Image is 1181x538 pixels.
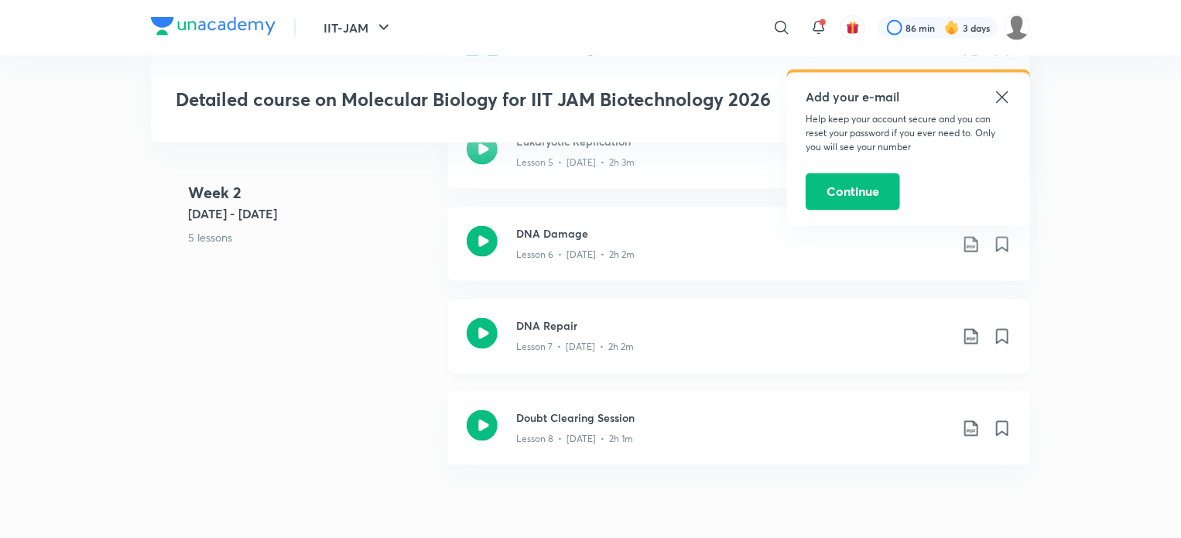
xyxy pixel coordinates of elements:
[516,156,635,170] p: Lesson 5 • [DATE] • 2h 3m
[188,182,436,205] h4: Week 2
[516,433,633,447] p: Lesson 8 • [DATE] • 2h 1m
[151,17,276,39] a: Company Logo
[806,113,1012,155] p: Help keep your account secure and you can reset your password if you ever need to. Only you will ...
[944,20,960,36] img: streak
[1004,15,1030,41] img: Sam VC
[516,248,635,262] p: Lesson 6 • [DATE] • 2h 2m
[448,115,1030,207] a: Eukaryotic ReplicationLesson 5 • [DATE] • 2h 3m
[806,173,900,211] button: Continue
[448,207,1030,300] a: DNA DamageLesson 6 • [DATE] • 2h 2m
[314,12,402,43] button: IIT-JAM
[516,410,950,427] h3: Doubt Clearing Session
[516,226,950,242] h3: DNA Damage
[188,230,436,246] p: 5 lessons
[448,300,1030,392] a: DNA RepairLesson 7 • [DATE] • 2h 2m
[806,88,1012,107] h5: Add your e-mail
[516,318,950,334] h3: DNA Repair
[516,341,634,355] p: Lesson 7 • [DATE] • 2h 2m
[448,392,1030,484] a: Doubt Clearing SessionLesson 8 • [DATE] • 2h 1m
[846,21,860,35] img: avatar
[840,15,865,40] button: avatar
[176,88,782,111] h3: Detailed course on Molecular Biology for IIT JAM Biotechnology 2026
[188,205,436,224] h5: [DATE] - [DATE]
[151,17,276,36] img: Company Logo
